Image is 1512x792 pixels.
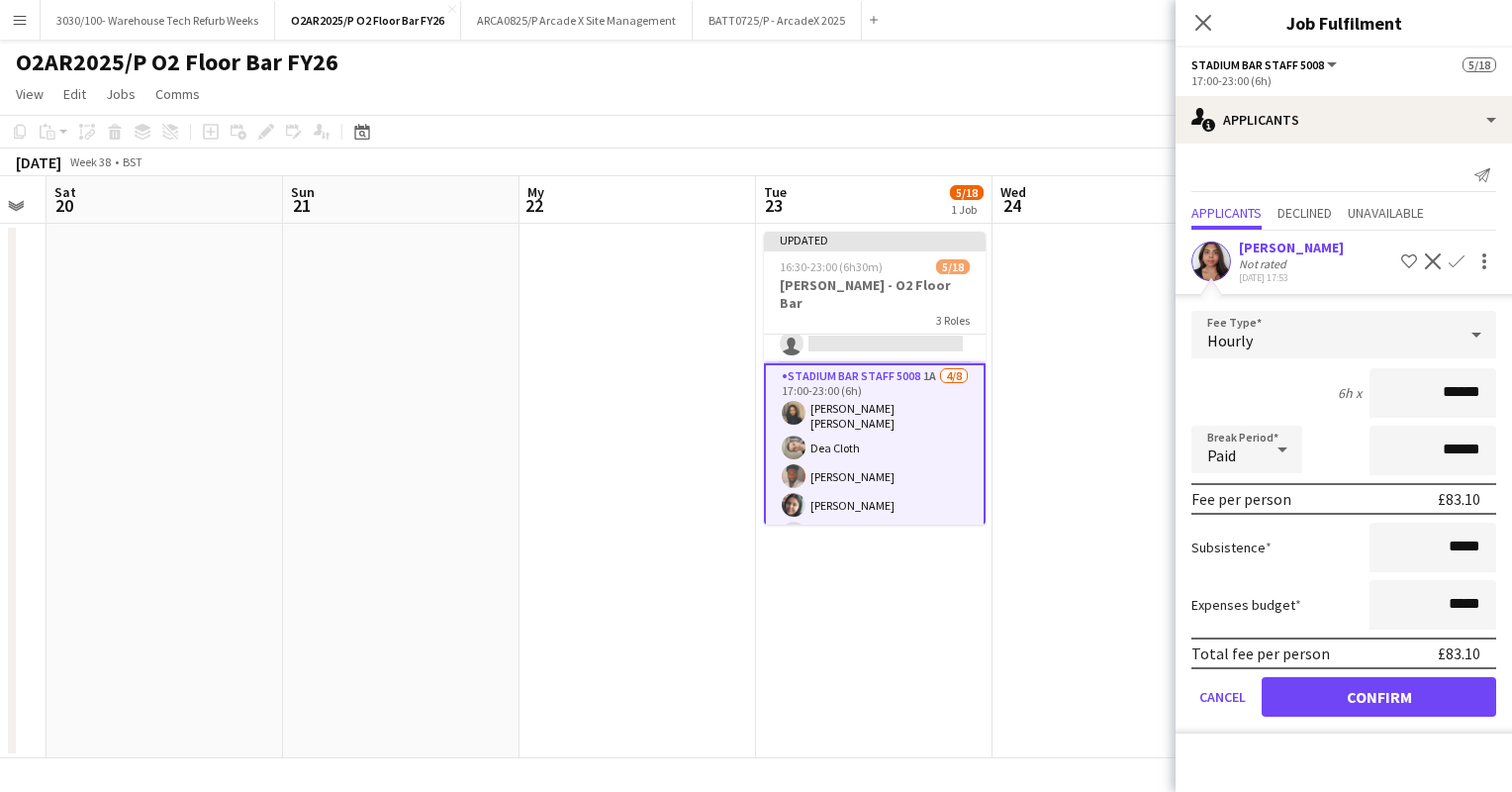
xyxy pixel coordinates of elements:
span: 5/18 [950,185,984,200]
button: Cancel [1191,677,1254,717]
font: Declined [1277,206,1332,220]
span: 22 [524,194,544,217]
font: Updated [780,233,828,247]
div: 1 Job [951,202,983,217]
button: BATT0725/P - ArcadeX 2025 [693,1,862,40]
div: Total fee per person [1191,643,1330,663]
span: 21 [288,194,315,217]
span: 16:30-23:00 (6h30m) [780,259,883,274]
font: Not rated [1239,256,1286,271]
button: 3030/100- Warehouse Tech Refurb Weeks [41,1,275,40]
button: Stadium Bar Staff 5008 [1191,57,1340,72]
span: 3 Roles [936,313,970,328]
span: Wed [1000,183,1026,201]
span: Edit [63,85,86,103]
span: My [527,183,544,201]
a: View [8,81,51,107]
h3: [PERSON_NAME] - O2 Floor Bar [764,276,986,312]
a: Comms [147,81,208,107]
span: Sun [291,183,315,201]
span: Week 38 [65,154,115,169]
font: • [115,154,119,169]
span: Hourly [1207,331,1253,350]
span: 20 [51,194,76,217]
div: [DATE] 17:53 [1239,271,1344,284]
span: 23 [761,194,787,217]
div: £83.10 [1438,643,1480,663]
app-card-role: Stadium Bar Staff 50081A4/817:00-23:00 (6h)[PERSON_NAME] [PERSON_NAME]Dea Cloth[PERSON_NAME][PERS... [764,363,986,642]
app-job-card: Updated16:30-23:00 (6h30m)5/18[PERSON_NAME] - O2 Floor Bar3 RolesStadium Team Leader 50061A1/216:... [764,232,986,525]
span: 24 [997,194,1026,217]
h3: Job Fulfilment [1176,10,1512,36]
span: Paid [1207,445,1236,465]
span: 5/18 [936,259,970,274]
span: Sat [54,183,76,201]
label: Subsistence [1191,539,1272,556]
label: Expenses budget [1191,596,1301,614]
span: Tue [764,183,787,201]
font: [PERSON_NAME] [1239,239,1344,256]
font: 5/18 [1468,58,1490,71]
font: 17:00-23:00 (6h) [1191,73,1272,88]
button: ARCA0825/P Arcade X Site Management [461,1,693,40]
h1: O2AR2025/P O2 Floor Bar FY26 [16,48,338,77]
font: Applicants [1223,111,1299,129]
button: Confirm [1262,677,1496,717]
div: 6h x [1338,384,1362,402]
div: Fee per person [1191,489,1291,509]
a: Jobs [98,81,143,107]
font: ARCA0825/P Arcade X Site Management [477,13,676,28]
font: Applicants [1191,206,1262,220]
span: View [16,85,44,103]
font: Unavailable [1348,206,1424,220]
button: O2AR2025/P O2 Floor Bar FY26 [275,1,461,40]
font: 3030/100- Warehouse Tech Refurb Weeks [56,13,258,28]
font: O2AR2025/P O2 Floor Bar FY26 [291,13,444,28]
div: £83.10 [1438,489,1480,509]
a: Edit [55,81,94,107]
span: Stadium Bar Staff 5008 [1191,57,1324,72]
font: BATT0725/P - ArcadeX 2025 [709,13,845,28]
div: [DATE] [16,152,61,172]
span: Comms [155,85,200,103]
span: Jobs [106,85,136,103]
div: BST [123,154,142,169]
